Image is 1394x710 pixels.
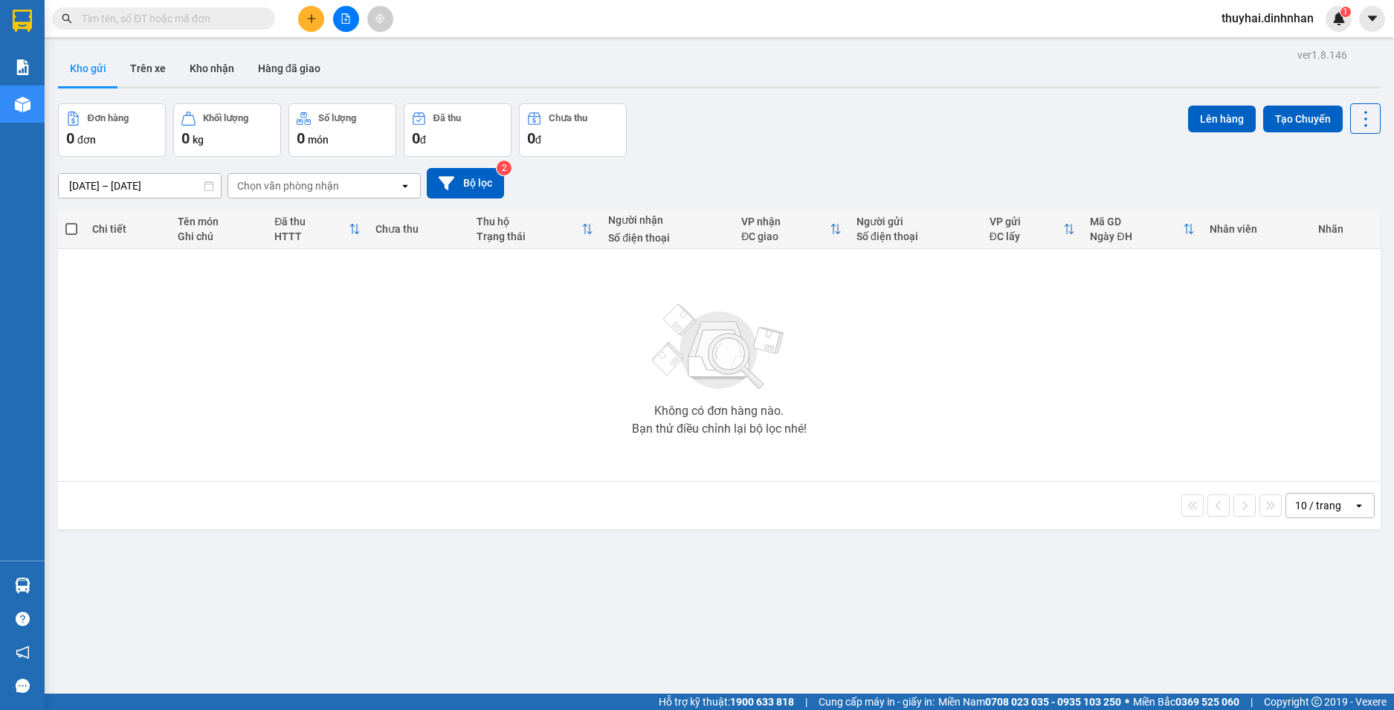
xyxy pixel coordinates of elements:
[1082,210,1201,249] th: Toggle SortBy
[1188,106,1256,132] button: Lên hàng
[1090,216,1182,227] div: Mã GD
[805,694,807,710] span: |
[13,10,32,32] img: logo-vxr
[15,578,30,593] img: warehouse-icon
[982,210,1083,249] th: Toggle SortBy
[1311,697,1322,707] span: copyright
[477,230,581,242] div: Trạng thái
[990,216,1064,227] div: VP gửi
[734,210,849,249] th: Toggle SortBy
[535,134,541,146] span: đ
[1353,500,1365,511] svg: open
[237,178,339,193] div: Chọn văn phòng nhận
[88,113,129,123] div: Đơn hàng
[333,6,359,32] button: file-add
[990,230,1064,242] div: ĐC lấy
[66,129,74,147] span: 0
[178,216,259,227] div: Tên món
[178,51,246,86] button: Kho nhận
[659,694,794,710] span: Hỗ trợ kỹ thuật:
[203,113,248,123] div: Khối lượng
[654,405,784,417] div: Không có đơn hàng nào.
[469,210,601,249] th: Toggle SortBy
[1295,498,1341,513] div: 10 / trang
[274,216,349,227] div: Đã thu
[1359,6,1385,32] button: caret-down
[549,113,587,123] div: Chưa thu
[412,129,420,147] span: 0
[82,10,257,27] input: Tìm tên, số ĐT hoặc mã đơn
[375,13,385,24] span: aim
[608,232,726,244] div: Số điện thoại
[856,216,975,227] div: Người gửi
[1090,230,1182,242] div: Ngày ĐH
[193,134,204,146] span: kg
[1366,12,1379,25] span: caret-down
[730,696,794,708] strong: 1900 633 818
[298,6,324,32] button: plus
[288,103,396,157] button: Số lượng0món
[519,103,627,157] button: Chưa thu0đ
[1343,7,1348,17] span: 1
[527,129,535,147] span: 0
[1297,47,1347,63] div: ver 1.8.146
[404,103,512,157] button: Đã thu0đ
[178,230,259,242] div: Ghi chú
[58,51,118,86] button: Kho gửi
[16,679,30,693] span: message
[118,51,178,86] button: Trên xe
[427,168,504,199] button: Bộ lọc
[62,13,72,24] span: search
[181,129,190,147] span: 0
[856,230,975,242] div: Số điện thoại
[985,696,1121,708] strong: 0708 023 035 - 0935 103 250
[632,423,807,435] div: Bạn thử điều chỉnh lại bộ lọc nhé!
[1263,106,1343,132] button: Tạo Chuyến
[59,174,221,198] input: Select a date range.
[15,97,30,112] img: warehouse-icon
[819,694,935,710] span: Cung cấp máy in - giấy in:
[308,134,329,146] span: món
[16,612,30,626] span: question-circle
[16,645,30,659] span: notification
[267,210,368,249] th: Toggle SortBy
[367,6,393,32] button: aim
[1251,694,1253,710] span: |
[1340,7,1351,17] sup: 1
[497,161,512,175] sup: 2
[741,230,830,242] div: ĐC giao
[306,13,317,24] span: plus
[1125,699,1129,705] span: ⚪️
[1210,223,1303,235] div: Nhân viên
[77,134,96,146] span: đơn
[1318,223,1373,235] div: Nhãn
[1332,12,1346,25] img: icon-new-feature
[741,216,830,227] div: VP nhận
[1133,694,1239,710] span: Miền Bắc
[1210,9,1326,28] span: thuyhai.dinhnhan
[399,180,411,192] svg: open
[645,295,793,399] img: svg+xml;base64,PHN2ZyBjbGFzcz0ibGlzdC1wbHVnX19zdmciIHhtbG5zPSJodHRwOi8vd3d3LnczLm9yZy8yMDAwL3N2Zy...
[608,214,726,226] div: Người nhận
[1175,696,1239,708] strong: 0369 525 060
[297,129,305,147] span: 0
[341,13,351,24] span: file-add
[477,216,581,227] div: Thu hộ
[375,223,462,235] div: Chưa thu
[433,113,461,123] div: Đã thu
[15,59,30,75] img: solution-icon
[92,223,163,235] div: Chi tiết
[420,134,426,146] span: đ
[318,113,356,123] div: Số lượng
[938,694,1121,710] span: Miền Nam
[274,230,349,242] div: HTTT
[246,51,332,86] button: Hàng đã giao
[173,103,281,157] button: Khối lượng0kg
[58,103,166,157] button: Đơn hàng0đơn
